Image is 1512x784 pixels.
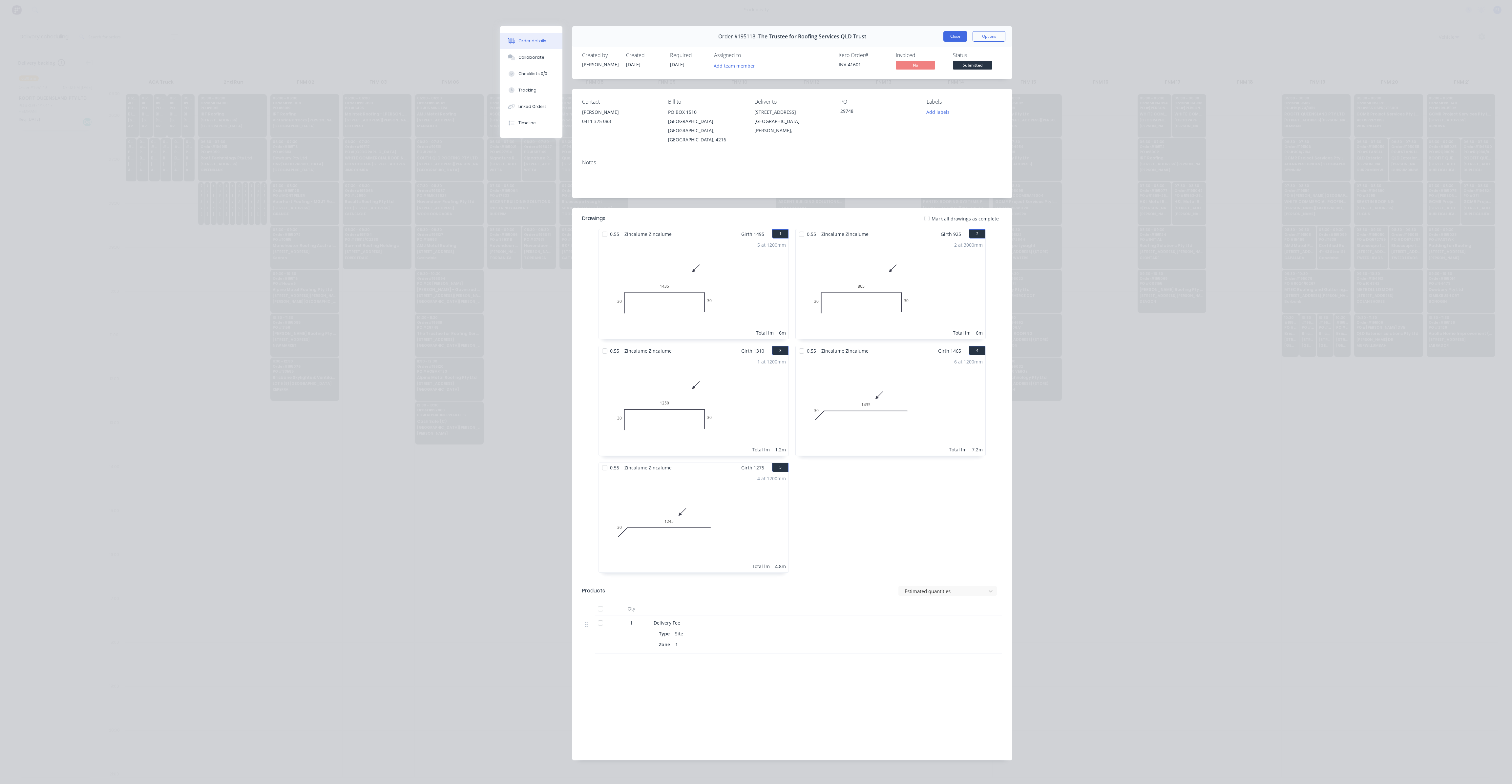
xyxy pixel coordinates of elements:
span: Girth 925 [941,229,961,239]
div: INV-41601 [839,61,888,68]
div: 2 at 3000mm [954,241,983,248]
span: 0.55 [607,463,622,472]
span: 0.55 [804,229,819,239]
button: Add team member [714,61,759,70]
div: Products [582,587,605,595]
span: Zincalume Zincalume [819,346,871,356]
button: Timeline [500,115,562,131]
button: Collaborate [500,49,562,66]
div: Zone [659,640,673,649]
div: Checklists 0/0 [518,71,547,77]
div: [PERSON_NAME]0411 325 083 [582,108,658,129]
div: Labels [927,99,1002,105]
span: 0.55 [607,346,622,356]
div: Linked Orders [518,104,547,110]
span: [DATE] [670,61,684,68]
span: No [896,61,935,69]
div: Timeline [518,120,536,126]
div: Status [953,52,1002,58]
div: 030865302 at 3000mmTotal lm6m [796,239,985,339]
div: Total lm [752,446,770,453]
div: 6m [976,329,983,336]
span: Order #195118 - [718,33,758,40]
div: Order details [518,38,546,44]
button: Linked Orders [500,98,562,115]
div: 6 at 1200mm [954,358,983,365]
button: Order details [500,33,562,49]
div: Qty [612,602,651,615]
button: 3 [772,346,788,355]
div: Drawings [582,215,605,222]
div: 0301250301 at 1200mmTotal lm1.2m [599,356,788,456]
div: Created by [582,52,618,58]
div: Site [672,629,686,638]
div: Collaborate [518,54,544,60]
button: Checklists 0/0 [500,66,562,82]
span: 0.55 [804,346,819,356]
button: Close [943,31,967,42]
div: 03012454 at 1200mmTotal lm4.8m [599,472,788,572]
button: 1 [772,229,788,238]
button: Add team member [710,61,759,70]
div: Total lm [752,563,770,570]
span: Girth 1275 [741,463,764,472]
div: Deliver to [754,99,830,105]
button: 2 [969,229,985,238]
div: 7.2m [972,446,983,453]
div: Total lm [949,446,967,453]
span: Delivery Fee [654,620,680,626]
div: 5 at 1200mm [757,241,786,248]
div: [GEOGRAPHIC_DATA][PERSON_NAME], [754,117,830,135]
div: 0411 325 083 [582,117,658,126]
div: Invoiced [896,52,945,58]
div: Assigned to [714,52,780,58]
button: 4 [969,346,985,355]
span: 1 [630,619,633,626]
div: 0301435305 at 1200mmTotal lm6m [599,239,788,339]
div: Total lm [953,329,971,336]
div: 1 at 1200mm [757,358,786,365]
span: The Trustee for Roofing Services QLD Trust [758,33,866,40]
button: Add labels [923,108,953,116]
div: 1 [673,640,681,649]
span: Girth 1465 [938,346,961,356]
div: PO [840,99,916,105]
div: Bill to [668,99,744,105]
button: Tracking [500,82,562,98]
div: [PERSON_NAME] [582,108,658,117]
div: 4.8m [775,563,786,570]
div: 4 at 1200mm [757,475,786,482]
div: 6m [779,329,786,336]
span: Zincalume Zincalume [622,346,674,356]
div: [STREET_ADDRESS][GEOGRAPHIC_DATA][PERSON_NAME], [754,108,830,135]
div: Required [670,52,706,58]
div: Notes [582,159,1002,166]
div: Contact [582,99,658,105]
div: [STREET_ADDRESS] [754,108,830,117]
button: 5 [772,463,788,472]
span: Girth 1310 [741,346,764,356]
div: [PERSON_NAME] [582,61,618,68]
span: 0.55 [607,229,622,239]
span: Girth 1495 [741,229,764,239]
div: Type [659,629,672,638]
div: Tracking [518,87,536,93]
span: Zincalume Zincalume [819,229,871,239]
div: PO BOX 1510 [668,108,744,117]
div: PO BOX 1510[GEOGRAPHIC_DATA], [GEOGRAPHIC_DATA], [GEOGRAPHIC_DATA], 4216 [668,108,744,144]
button: Submitted [953,61,992,71]
span: Mark all drawings as complete [932,215,999,222]
span: [DATE] [626,61,640,68]
span: Submitted [953,61,992,69]
div: 1.2m [775,446,786,453]
div: Xero Order # [839,52,888,58]
div: Created [626,52,662,58]
div: [GEOGRAPHIC_DATA], [GEOGRAPHIC_DATA], [GEOGRAPHIC_DATA], 4216 [668,117,744,144]
span: Zincalume Zincalume [622,463,674,472]
div: 03014356 at 1200mmTotal lm7.2m [796,356,985,456]
button: Options [973,31,1005,42]
div: 29748 [840,108,916,117]
div: Total lm [756,329,774,336]
span: Zincalume Zincalume [622,229,674,239]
